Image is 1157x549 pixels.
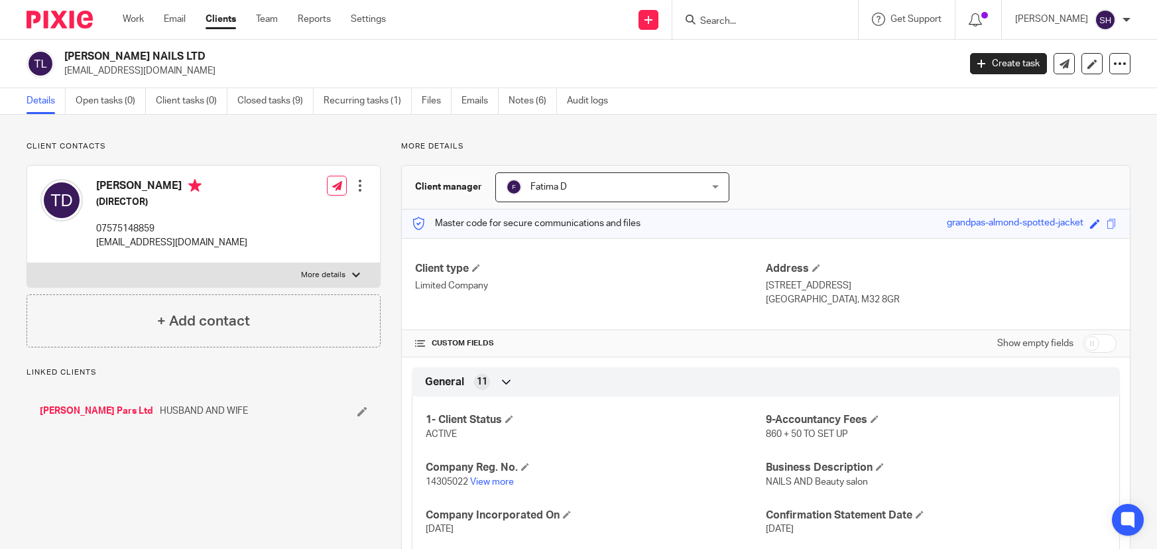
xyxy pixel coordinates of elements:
[27,88,66,114] a: Details
[298,13,331,26] a: Reports
[947,216,1083,231] div: grandpas-almond-spotted-jacket
[766,262,1117,276] h4: Address
[412,217,640,230] p: Master code for secure communications and files
[64,50,773,64] h2: [PERSON_NAME] NAILS LTD
[164,13,186,26] a: Email
[415,279,766,292] p: Limited Company
[206,13,236,26] a: Clients
[766,524,794,534] span: [DATE]
[997,337,1073,350] label: Show empty fields
[477,375,487,389] span: 11
[766,279,1117,292] p: [STREET_ADDRESS]
[156,88,227,114] a: Client tasks (0)
[766,430,848,439] span: 860 + 50 TO SET UP
[766,509,1106,522] h4: Confirmation Statement Date
[27,141,381,152] p: Client contacts
[1095,9,1116,30] img: svg%3E
[415,262,766,276] h4: Client type
[40,404,153,418] a: [PERSON_NAME] Pars Ltd
[96,222,247,235] p: 07575148859
[401,141,1130,152] p: More details
[27,11,93,29] img: Pixie
[160,404,248,418] span: HUSBAND AND WIFE
[324,88,412,114] a: Recurring tasks (1)
[301,270,345,280] p: More details
[426,461,766,475] h4: Company Reg. No.
[426,524,454,534] span: [DATE]
[96,179,247,196] h4: [PERSON_NAME]
[96,236,247,249] p: [EMAIL_ADDRESS][DOMAIN_NAME]
[1015,13,1088,26] p: [PERSON_NAME]
[157,311,250,332] h4: + Add contact
[64,64,950,78] p: [EMAIL_ADDRESS][DOMAIN_NAME]
[27,367,381,378] p: Linked clients
[415,338,766,349] h4: CUSTOM FIELDS
[76,88,146,114] a: Open tasks (0)
[27,50,54,78] img: svg%3E
[766,293,1117,306] p: [GEOGRAPHIC_DATA], M32 8GR
[766,413,1106,427] h4: 9-Accountancy Fees
[40,179,83,221] img: svg%3E
[422,88,452,114] a: Files
[766,461,1106,475] h4: Business Description
[415,180,482,194] h3: Client manager
[890,15,942,24] span: Get Support
[426,509,766,522] h4: Company Incorporated On
[426,477,468,487] span: 14305022
[461,88,499,114] a: Emails
[96,196,247,209] h5: (DIRECTOR)
[426,430,457,439] span: ACTIVE
[699,16,818,28] input: Search
[256,13,278,26] a: Team
[567,88,618,114] a: Audit logs
[237,88,314,114] a: Closed tasks (9)
[351,13,386,26] a: Settings
[970,53,1047,74] a: Create task
[123,13,144,26] a: Work
[530,182,567,192] span: Fatima D
[509,88,557,114] a: Notes (6)
[425,375,464,389] span: General
[506,179,522,195] img: svg%3E
[188,179,202,192] i: Primary
[470,477,514,487] a: View more
[426,413,766,427] h4: 1- Client Status
[766,477,868,487] span: NAILS AND Beauty salon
